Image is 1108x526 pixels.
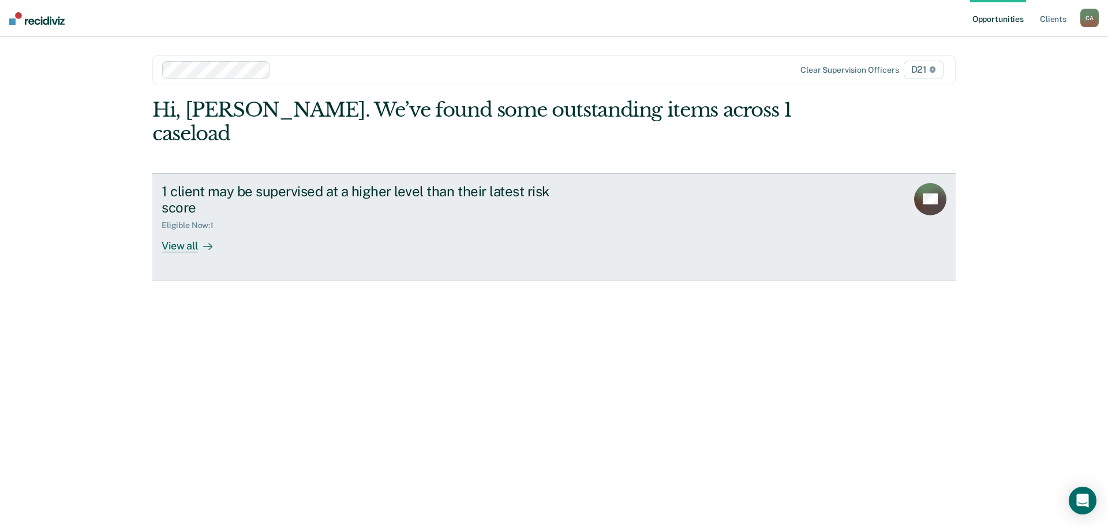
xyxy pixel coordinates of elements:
div: Open Intercom Messenger [1069,487,1096,514]
div: C A [1080,9,1099,27]
div: 1 client may be supervised at a higher level than their latest risk score [162,183,567,217]
img: Recidiviz [9,12,65,25]
div: Eligible Now : 1 [162,221,223,230]
span: D21 [904,61,944,79]
div: Hi, [PERSON_NAME]. We’ve found some outstanding items across 1 caseload [152,98,795,146]
a: 1 client may be supervised at a higher level than their latest risk scoreEligible Now:1View all [152,173,956,281]
button: CA [1080,9,1099,27]
div: View all [162,230,226,253]
div: Clear supervision officers [800,65,899,75]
